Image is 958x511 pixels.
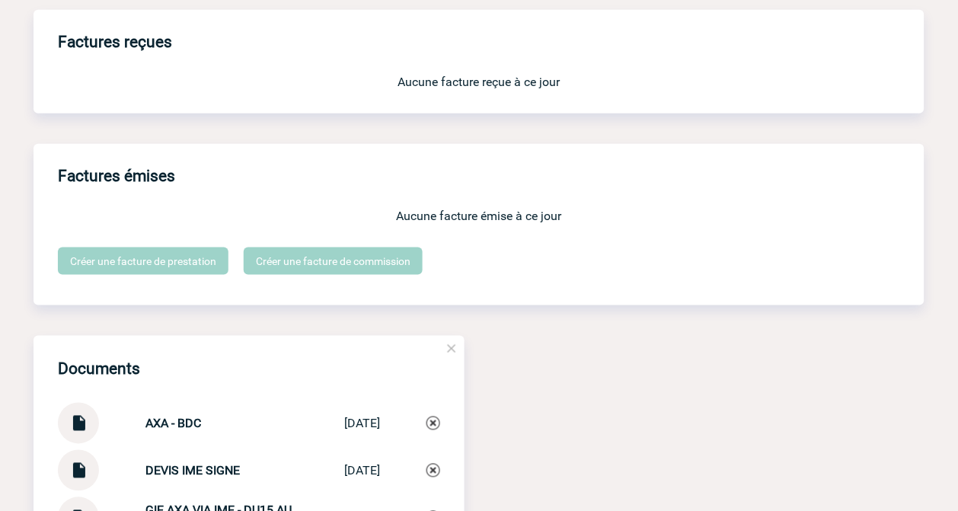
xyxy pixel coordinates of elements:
[58,209,900,223] p: Aucune facture émise à ce jour
[145,464,240,478] strong: DEVIS IME SIGNE
[145,417,201,431] strong: AXA - BDC
[426,417,440,430] img: Supprimer
[58,156,924,196] h3: Factures émises
[344,464,380,478] div: [DATE]
[344,417,380,431] div: [DATE]
[244,248,423,275] a: Créer une facture de commission
[58,360,140,378] h4: Documents
[58,75,900,89] p: Aucune facture reçue à ce jour
[426,464,440,477] img: Supprimer
[58,22,924,62] h3: Factures reçues
[445,342,458,356] img: close.png
[58,248,228,275] a: Créer une facture de prestation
